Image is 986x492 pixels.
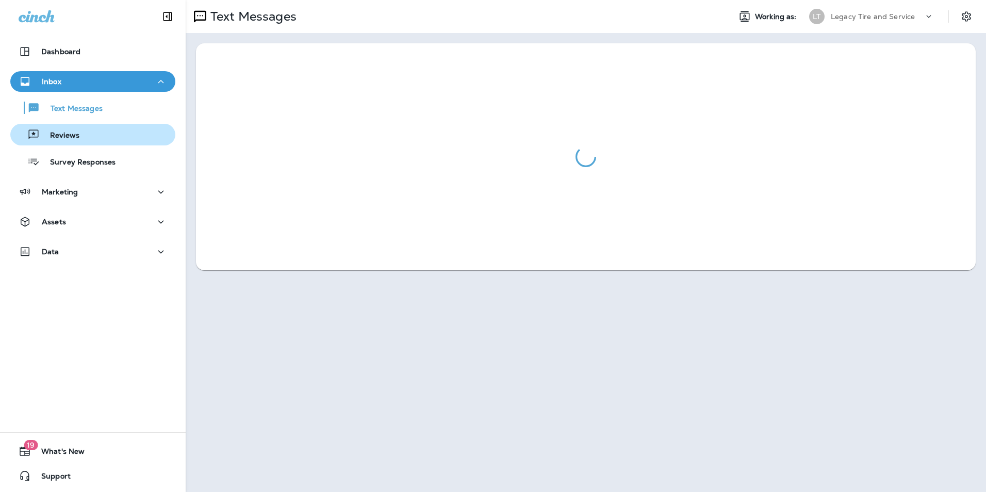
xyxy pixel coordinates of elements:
div: LT [809,9,825,24]
button: Settings [957,7,976,26]
button: Survey Responses [10,151,175,172]
button: Collapse Sidebar [153,6,182,27]
button: 19What's New [10,441,175,462]
span: What's New [31,447,85,460]
button: Assets [10,211,175,232]
button: Text Messages [10,97,175,119]
button: Inbox [10,71,175,92]
span: Working as: [755,12,799,21]
p: Text Messages [206,9,297,24]
p: Dashboard [41,47,80,56]
p: Text Messages [40,104,103,114]
p: Reviews [40,131,79,141]
p: Inbox [42,77,61,86]
span: Support [31,472,71,484]
p: Data [42,248,59,256]
button: Data [10,241,175,262]
button: Marketing [10,182,175,202]
button: Reviews [10,124,175,145]
p: Assets [42,218,66,226]
p: Survey Responses [40,158,116,168]
button: Support [10,466,175,486]
span: 19 [24,440,38,450]
button: Dashboard [10,41,175,62]
p: Legacy Tire and Service [831,12,915,21]
p: Marketing [42,188,78,196]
